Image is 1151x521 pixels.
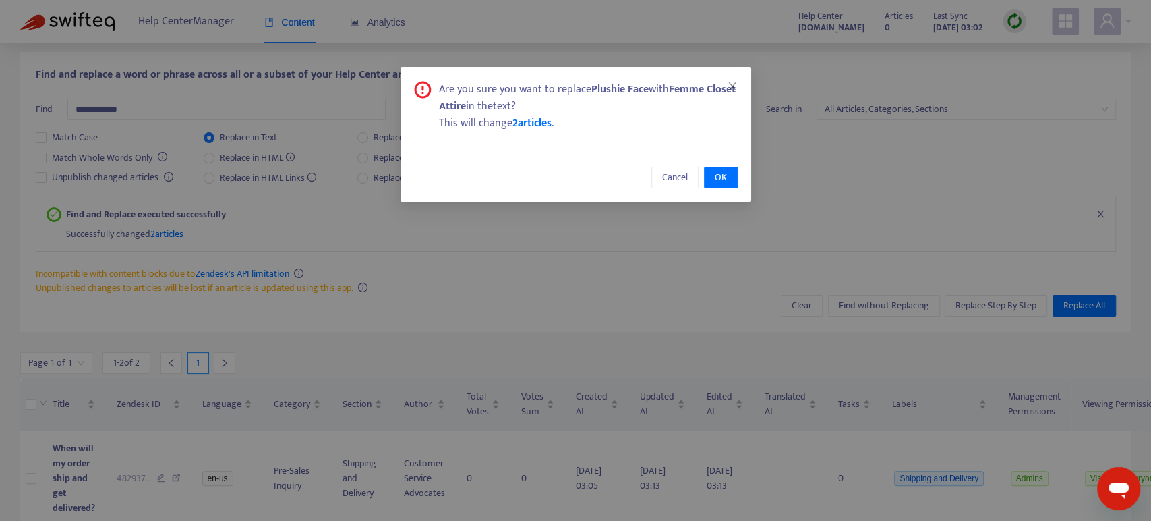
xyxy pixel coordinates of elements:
b: Plushie Face [591,80,649,99]
span: OK [715,170,727,185]
span: 2 articles [512,114,552,132]
button: OK [704,167,738,188]
b: Femme Closet Attire [439,80,736,115]
button: Close [725,79,740,94]
div: This will change . [439,115,738,132]
div: Are you sure you want to replace with in the text ? [439,81,738,115]
iframe: Button to launch messaging window [1097,467,1140,510]
span: Cancel [662,170,688,185]
span: close [727,81,738,92]
button: Cancel [651,167,699,188]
